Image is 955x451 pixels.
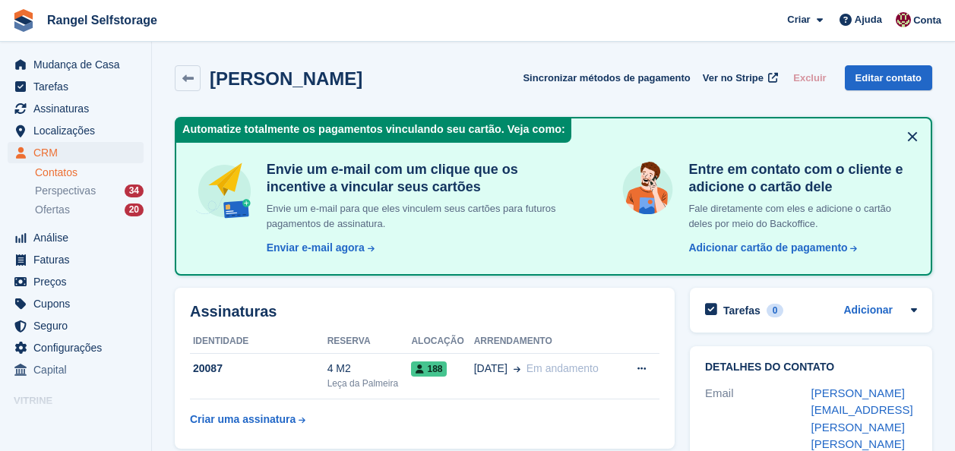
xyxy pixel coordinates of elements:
[33,359,125,380] span: Capital
[527,362,599,374] span: Em andamento
[682,161,912,195] h4: Entre em contato com o cliente e adicione o cartão dele
[8,76,144,97] a: menu
[190,405,305,434] a: Criar uma assinatura
[843,302,893,320] a: Adicionar
[474,330,622,354] th: Arrendamento
[8,315,144,336] a: menu
[855,12,882,27] span: Ajuda
[210,68,362,89] h2: [PERSON_NAME]
[125,184,144,197] div: 34
[845,65,932,90] a: Editar contato
[14,393,151,408] span: Vitrine
[35,166,144,180] a: Contatos
[267,240,365,256] div: Enviar e-mail agora
[176,118,571,143] div: Automatize totalmente os pagamentos vinculando seu cartão. Veja como:
[913,13,941,28] span: Conta
[261,161,558,195] h4: Envie um e-mail com um clique que os incentive a vincular seus cartões
[33,76,125,97] span: Tarefas
[8,227,144,248] a: menu
[8,359,144,380] a: menu
[411,330,473,354] th: Alocação
[33,271,125,292] span: Preços
[705,361,917,374] h2: Detalhes do contato
[125,414,144,432] a: Loja de pré-visualização
[190,330,327,354] th: Identidade
[33,293,125,314] span: Cupons
[33,249,125,270] span: Faturas
[327,361,412,377] div: 4 M2
[190,303,659,320] h2: Assinaturas
[8,271,144,292] a: menu
[8,249,144,270] a: menu
[723,304,761,317] h2: Tarefas
[8,54,144,75] a: menu
[8,293,144,314] a: menu
[619,161,676,218] img: get-in-touch-e3e95b6451f4e49772a6039d3abdde126589d6f45a760754adfa51be33bf0f70.svg
[411,361,447,377] span: 188
[523,65,690,90] button: Sincronizar métodos de pagamento
[35,183,144,199] a: Perspectivas 34
[190,412,296,427] div: Criar uma assinatura
[33,227,125,248] span: Análise
[787,12,810,27] span: Criar
[12,9,35,32] img: stora-icon-8386f47178a22dfd0bd8f6a31ec36ba5ce8667c1dd55bd0f319d3a0aa187defe.svg
[33,98,125,119] span: Assinaturas
[8,412,144,434] a: menu
[8,120,144,141] a: menu
[8,98,144,119] a: menu
[8,142,144,163] a: menu
[33,412,125,434] span: Portal de reservas
[688,240,847,256] div: Adicionar cartão de pagamento
[8,337,144,358] a: menu
[125,203,144,216] div: 20
[682,201,912,231] p: Fale diretamente com eles e adicione o cartão deles por meio do Backoffice.
[33,337,125,358] span: Configurações
[697,65,781,90] a: Ver no Stripe
[33,120,125,141] span: Localizações
[787,65,832,90] button: Excluir
[35,184,96,198] span: Perspectivas
[327,377,412,390] div: Leça da Palmeira
[41,8,163,33] a: Rangel Selfstorage
[327,330,412,354] th: Reserva
[33,315,125,336] span: Seguro
[190,361,327,377] div: 20087
[682,240,859,256] a: Adicionar cartão de pagamento
[896,12,911,27] img: Diana Moreira
[35,203,70,217] span: Ofertas
[194,161,255,221] img: send-email-b5881ef4c8f827a638e46e229e590028c7e36e3a6c99d2365469aff88783de13.svg
[35,202,144,218] a: Ofertas 20
[33,54,125,75] span: Mudança de Casa
[261,201,558,231] p: Envie um e-mail para que eles vinculem seus cartões para futuros pagamentos de assinatura.
[474,361,508,377] span: [DATE]
[703,71,764,86] span: Ver no Stripe
[33,142,125,163] span: CRM
[767,304,784,317] div: 0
